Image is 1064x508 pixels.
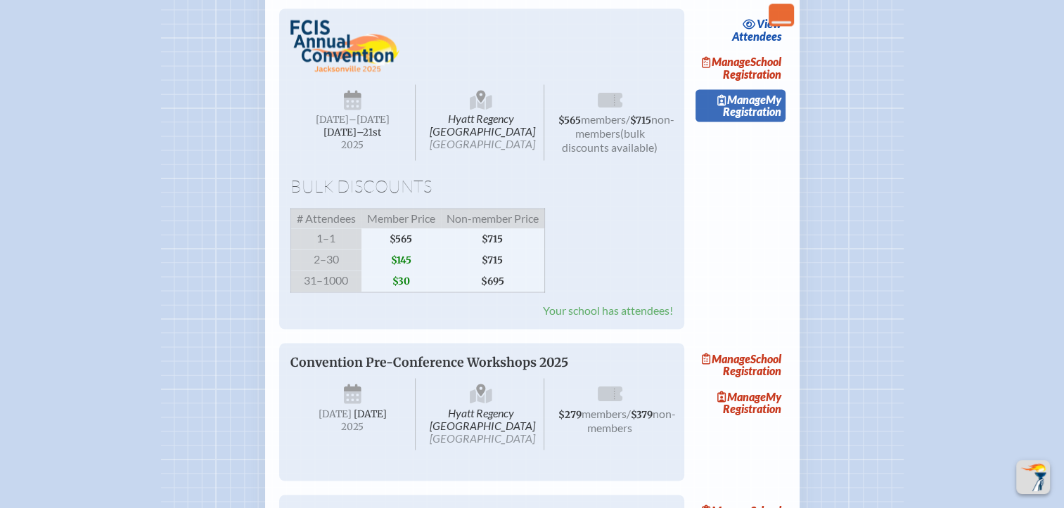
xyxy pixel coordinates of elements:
[702,351,750,365] span: Manage
[290,354,568,370] span: Convention Pre-Conference Workshops 2025
[581,112,626,126] span: members
[441,271,545,292] span: $695
[441,208,545,228] span: Non-member Price
[1016,460,1050,494] button: Scroll Top
[729,14,786,46] a: viewAttendees
[558,408,582,420] span: $279
[696,89,786,122] a: ManageMy Registration
[319,408,352,419] span: [DATE]
[361,271,441,292] span: $30
[702,55,750,68] span: Manage
[441,249,545,271] span: $715
[354,408,387,419] span: [DATE]
[302,421,404,431] span: 2025
[290,271,361,292] span: 31–1000
[626,112,630,126] span: /
[290,177,673,197] h1: Bulk Discounts
[430,431,535,444] span: [GEOGRAPHIC_DATA]
[587,406,676,434] span: non-members
[418,378,544,450] span: Hyatt Regency [GEOGRAPHIC_DATA]
[757,17,781,30] span: view
[717,389,766,403] span: Manage
[575,112,674,140] span: non-members
[562,126,658,154] span: (bulk discounts available)
[316,114,349,126] span: [DATE]
[558,115,581,126] span: $565
[290,20,400,72] img: FCIS Convention 2025
[323,126,381,138] span: [DATE]–⁠21st
[631,408,653,420] span: $379
[361,228,441,249] span: $565
[349,114,390,126] span: –[DATE]
[696,386,786,418] a: ManageMy Registration
[627,406,631,419] span: /
[582,406,627,419] span: members
[1019,463,1047,491] img: To the top
[696,349,786,381] a: ManageSchool Registration
[418,84,544,160] span: Hyatt Regency [GEOGRAPHIC_DATA]
[441,228,545,249] span: $715
[302,140,404,150] span: 2025
[361,249,441,271] span: $145
[290,208,361,228] span: # Attendees
[430,137,535,150] span: [GEOGRAPHIC_DATA]
[543,304,673,317] span: Your school has attendees!
[717,93,766,106] span: Manage
[696,52,786,84] a: ManageSchool Registration
[290,249,361,271] span: 2–30
[630,115,651,126] span: $715
[361,208,441,228] span: Member Price
[290,228,361,249] span: 1–1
